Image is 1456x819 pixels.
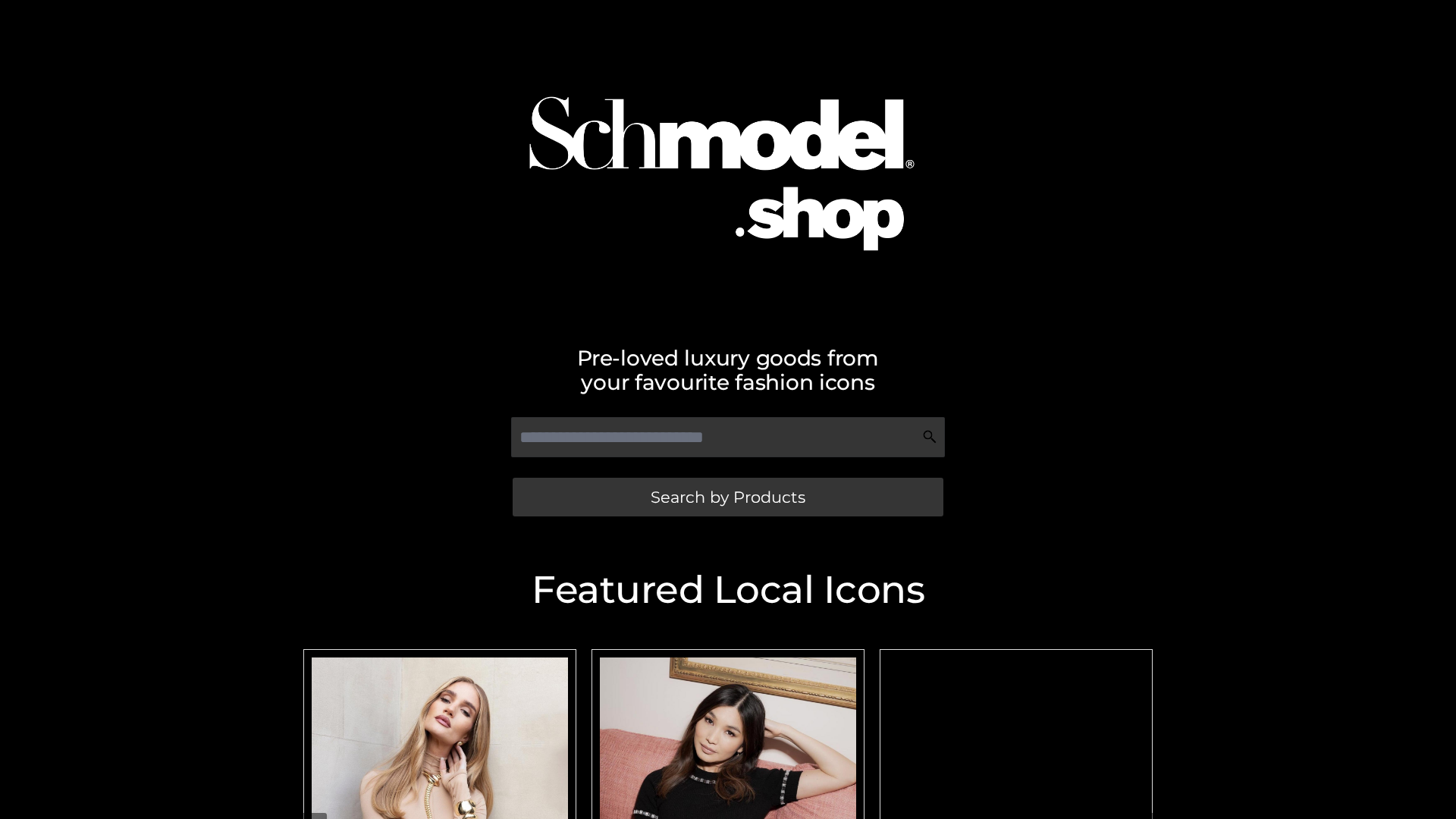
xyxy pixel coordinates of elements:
[296,346,1160,394] h2: Pre-loved luxury goods from your favourite fashion icons
[296,571,1160,609] h2: Featured Local Icons​
[513,478,943,516] a: Search by Products
[922,429,937,444] img: Search Icon
[651,489,805,505] span: Search by Products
